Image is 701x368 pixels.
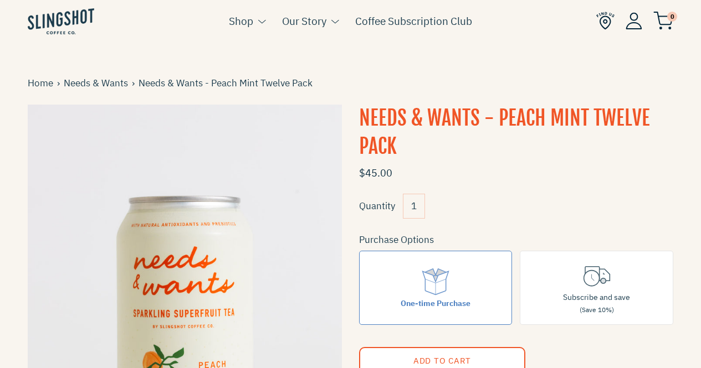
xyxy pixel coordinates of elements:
a: Needs & Wants [64,76,132,91]
a: Shop [229,13,253,29]
a: 0 [653,14,673,28]
div: One-time Purchase [401,297,470,309]
span: Add to Cart [413,355,470,366]
a: Coffee Subscription Club [355,13,472,29]
img: Find Us [596,12,615,30]
h1: Needs & Wants - Peach Mint Twelve Pack [359,105,674,160]
span: › [132,76,139,91]
img: cart [653,12,673,30]
span: Needs & Wants - Peach Mint Twelve Pack [139,76,316,91]
img: Account [626,12,642,29]
span: 0 [667,12,677,22]
span: Subscribe and save [563,292,630,302]
a: Our Story [282,13,326,29]
span: $45.00 [359,167,392,179]
span: (Save 10%) [580,305,614,314]
a: Home [28,76,57,91]
label: Quantity [359,200,395,212]
legend: Purchase Options [359,232,434,247]
span: › [57,76,64,91]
